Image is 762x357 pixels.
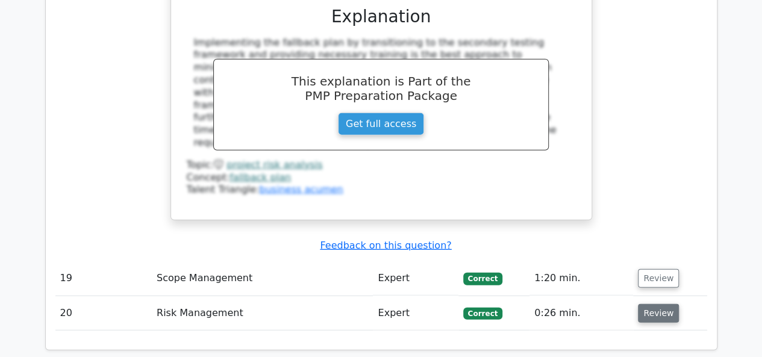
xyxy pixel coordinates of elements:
span: Correct [463,273,502,285]
div: Implementing the fallback plan by transitioning to the secondary testing framework and providing ... [194,37,569,149]
div: Topic: [187,159,576,172]
td: Expert [373,296,458,331]
button: Review [638,304,679,323]
td: 0:26 min. [529,296,633,331]
div: Concept: [187,172,576,184]
td: Scope Management [152,261,373,296]
a: fallback plan [230,172,291,183]
a: Get full access [338,113,424,135]
a: business acumen [259,184,343,195]
button: Review [638,269,679,288]
td: Expert [373,261,458,296]
td: 19 [55,261,152,296]
span: Correct [463,308,502,320]
td: 1:20 min. [529,261,633,296]
td: 20 [55,296,152,331]
h3: Explanation [194,7,569,27]
td: Risk Management [152,296,373,331]
a: Feedback on this question? [320,240,451,251]
a: project risk analysis [226,159,322,170]
div: Talent Triangle: [187,159,576,196]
